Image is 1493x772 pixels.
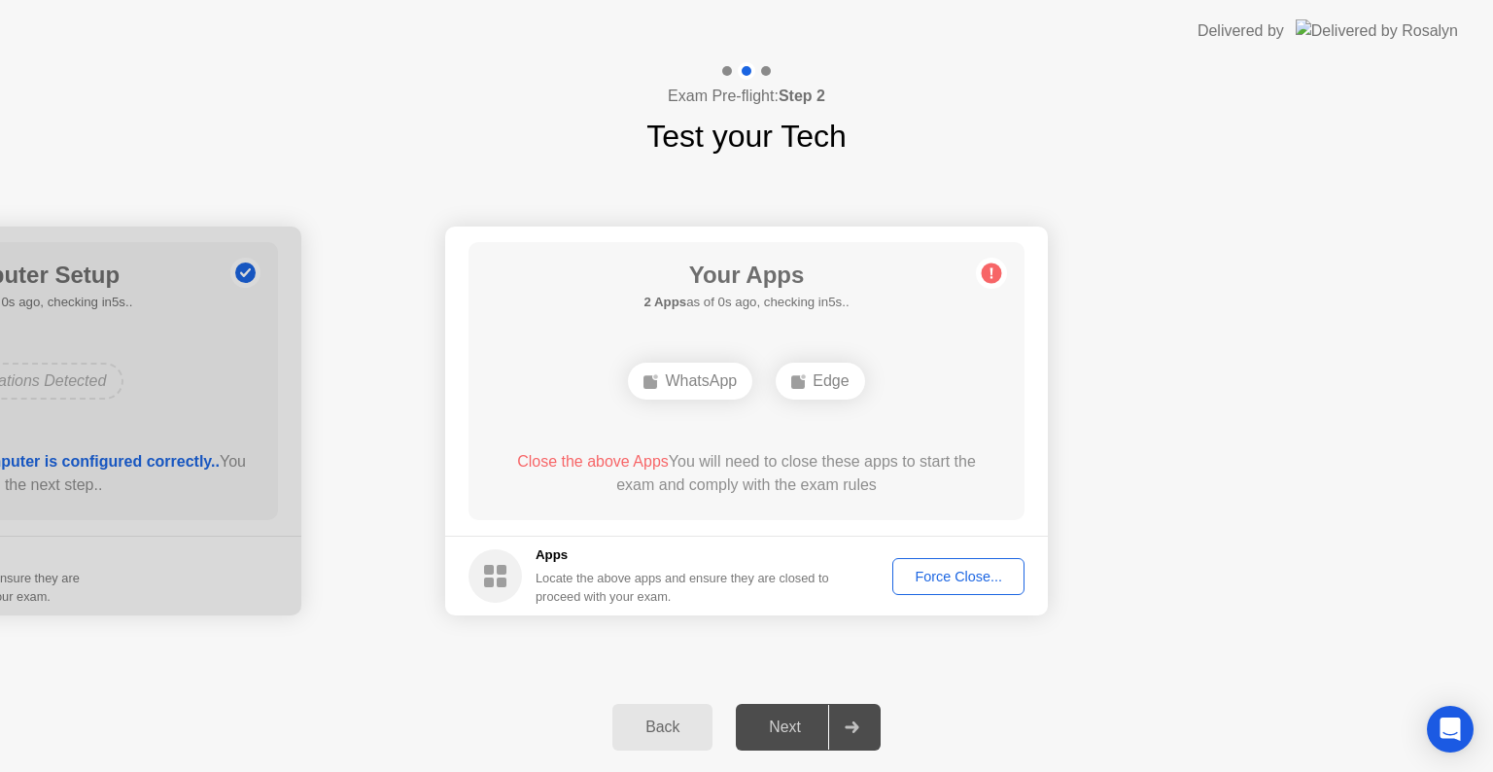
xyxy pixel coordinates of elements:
h1: Your Apps [643,258,849,293]
h5: Apps [536,545,830,565]
div: Back [618,719,707,736]
button: Back [612,704,712,751]
div: Delivered by [1198,19,1284,43]
div: Next [742,719,828,736]
button: Force Close... [892,558,1024,595]
h5: as of 0s ago, checking in5s.. [643,293,849,312]
h4: Exam Pre-flight: [668,85,825,108]
div: Edge [776,363,864,400]
h1: Test your Tech [646,113,847,159]
b: 2 Apps [643,295,686,309]
img: Delivered by Rosalyn [1296,19,1458,42]
div: Open Intercom Messenger [1427,706,1474,753]
div: Force Close... [899,569,1018,584]
div: Locate the above apps and ensure they are closed to proceed with your exam. [536,569,830,606]
span: Close the above Apps [517,453,669,470]
div: WhatsApp [628,363,752,400]
div: You will need to close these apps to start the exam and comply with the exam rules [497,450,997,497]
b: Step 2 [779,88,825,104]
button: Next [736,704,881,751]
